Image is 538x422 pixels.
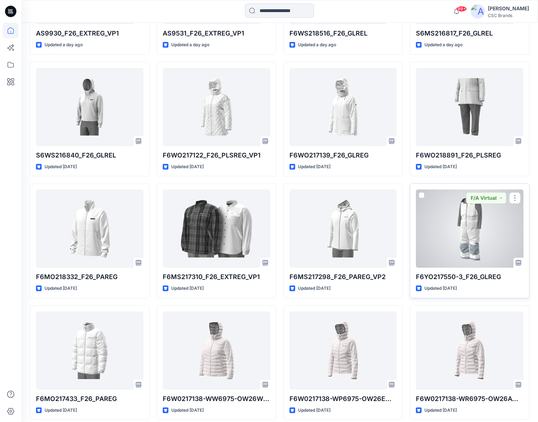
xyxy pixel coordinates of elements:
p: F6W0217138-WW6975-OW26WW1103-F26-PLSREG [163,394,270,404]
p: F6WO218891_F26_PLSREG [416,150,523,160]
p: AS9531_F26_EXTREG_VP1 [163,28,270,38]
p: Updated [DATE] [171,285,204,292]
p: F6MS217298_F26_PAREG_VP2 [289,272,397,282]
p: S6WS216840_F26_GLREL [36,150,143,160]
a: S6WS216840_F26_GLREL [36,68,143,146]
a: F6WO217139_F26_GLREG [289,68,397,146]
p: S6MS216817_F26_GLREL [416,28,523,38]
p: F6WO217139_F26_GLREG [289,150,397,160]
a: F6YO217550-3_F26_GLREG [416,189,523,268]
a: F6MS217298_F26_PAREG_VP2 [289,189,397,268]
p: Updated a day ago [45,41,83,49]
div: CSC Brands [488,13,529,18]
a: F6MO217433_F26_PAREG [36,311,143,390]
p: F6MO218332_F26_PAREG [36,272,143,282]
div: [PERSON_NAME] [488,4,529,13]
p: Updated a day ago [171,41,209,49]
p: F6MS217310_F26_EXTREG_VP1 [163,272,270,282]
a: F6W0217138-WR6975-OW26AW1167-F26-PAACT [416,311,523,390]
p: F6W0217138-WR6975-OW26AW1167-F26-PAACT [416,394,523,404]
a: F6WO217122_F26_PLSREG_VP1 [163,68,270,146]
p: Updated a day ago [424,41,463,49]
p: F6WS218516_F26_GLREL [289,28,397,38]
a: F6MO218332_F26_PAREG [36,189,143,268]
p: Updated [DATE] [171,163,204,171]
p: Updated a day ago [298,41,336,49]
p: F6YO217550-3_F26_GLREG [416,272,523,282]
p: Updated [DATE] [424,407,457,414]
p: F6WO217122_F26_PLSREG_VP1 [163,150,270,160]
span: 99+ [456,6,467,12]
p: F6MO217433_F26_PAREG [36,394,143,404]
p: Updated [DATE] [298,285,330,292]
p: Updated [DATE] [298,163,330,171]
p: Updated [DATE] [424,163,457,171]
p: Updated [DATE] [298,407,330,414]
a: F6W0217138-WP6975-OW26EW1189-F26-EUACT [289,311,397,390]
p: Updated [DATE] [171,407,204,414]
a: F6WO218891_F26_PLSREG [416,68,523,146]
img: avatar [471,4,485,18]
p: Updated [DATE] [45,285,77,292]
p: F6W0217138-WP6975-OW26EW1189-F26-EUACT [289,394,397,404]
p: Updated [DATE] [45,163,77,171]
p: AS9930_F26_EXTREG_VP1 [36,28,143,38]
p: Updated [DATE] [45,407,77,414]
p: Updated [DATE] [424,285,457,292]
a: F6W0217138-WW6975-OW26WW1103-F26-PLSREG [163,311,270,390]
a: F6MS217310_F26_EXTREG_VP1 [163,189,270,268]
